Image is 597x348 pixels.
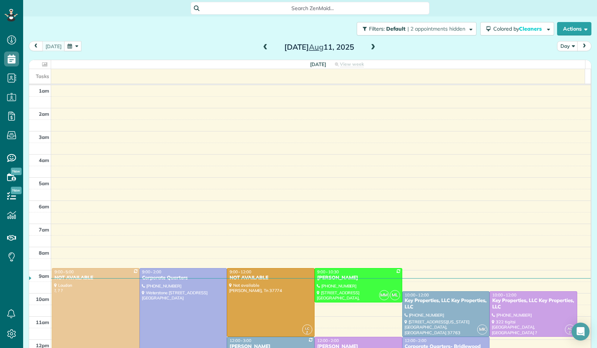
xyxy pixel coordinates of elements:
[39,227,49,233] span: 7am
[477,324,487,335] span: MK
[42,41,65,51] button: [DATE]
[369,25,385,32] span: Filters:
[303,329,312,336] small: 2
[492,292,516,298] span: 10:00 - 12:00
[39,157,49,163] span: 4am
[39,134,49,140] span: 3am
[29,41,43,51] button: prev
[54,269,74,274] span: 9:00 - 5:00
[519,25,543,32] span: Cleaners
[379,290,389,300] span: MM
[317,275,400,281] div: [PERSON_NAME]
[310,61,326,67] span: [DATE]
[39,180,49,186] span: 5am
[317,338,339,343] span: 12:00 - 2:00
[54,275,137,281] div: NOT AVAILABLE
[36,319,49,325] span: 11am
[39,250,49,256] span: 8am
[565,329,575,336] small: 2
[142,269,162,274] span: 9:00 - 2:00
[317,269,339,274] span: 9:00 - 10:30
[405,338,426,343] span: 12:00 - 2:00
[353,22,476,35] a: Filters: Default | 2 appointments hidden
[272,43,366,51] h2: [DATE] 11, 2025
[407,25,465,32] span: | 2 appointments hidden
[229,269,251,274] span: 9:00 - 12:00
[572,323,590,341] div: Open Intercom Messenger
[142,275,225,281] div: Corporate Quarters
[305,326,309,330] span: LC
[557,41,578,51] button: Day
[493,25,544,32] span: Colored by
[229,275,312,281] div: NOT AVAILABLE
[36,73,49,79] span: Tasks
[39,111,49,117] span: 2am
[39,203,49,209] span: 6am
[568,326,572,330] span: AC
[405,292,429,298] span: 10:00 - 12:00
[492,298,575,310] div: Key Properties, LLC Key Properties, LLC
[577,41,591,51] button: next
[39,88,49,94] span: 1am
[557,22,591,35] button: Actions
[11,168,22,175] span: New
[229,338,251,343] span: 12:00 - 3:00
[340,61,364,67] span: View week
[390,290,400,300] span: ML
[11,187,22,194] span: New
[386,25,406,32] span: Default
[36,296,49,302] span: 10am
[480,22,554,35] button: Colored byCleaners
[404,298,488,310] div: Key Properties, LLC Key Properties, LLC
[357,22,476,35] button: Filters: Default | 2 appointments hidden
[39,273,49,279] span: 9am
[309,42,323,52] span: Aug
